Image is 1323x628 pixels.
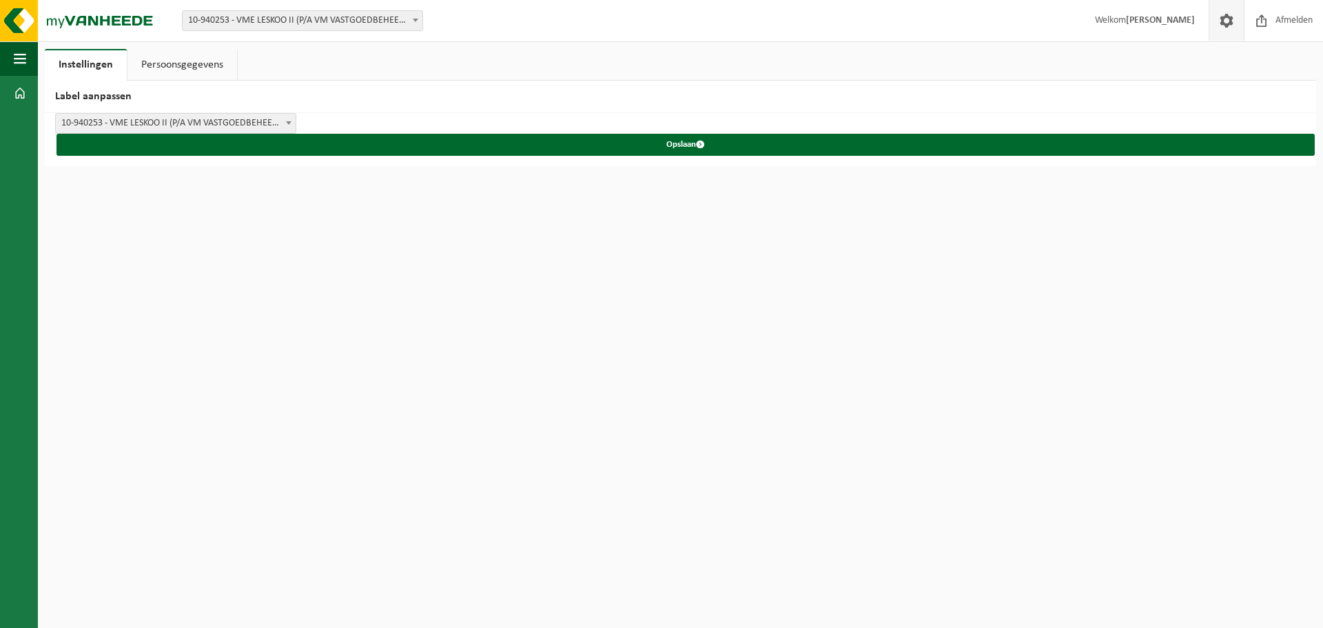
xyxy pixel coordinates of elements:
span: 10-940253 - VME LESKOO II (P/A VM VASTGOEDBEHEER BV) - OUDENAARDE [182,10,423,31]
a: Persoonsgegevens [127,49,237,81]
strong: [PERSON_NAME] [1126,15,1195,26]
a: Instellingen [45,49,127,81]
span: 10-940253 - VME LESKOO II (P/A VM VASTGOEDBEHEER BV) - OUDENAARDE [55,113,296,134]
button: Opslaan [57,134,1315,156]
h2: Label aanpassen [45,81,1316,113]
span: 10-940253 - VME LESKOO II (P/A VM VASTGOEDBEHEER BV) - OUDENAARDE [56,114,296,133]
span: 10-940253 - VME LESKOO II (P/A VM VASTGOEDBEHEER BV) - OUDENAARDE [183,11,422,30]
